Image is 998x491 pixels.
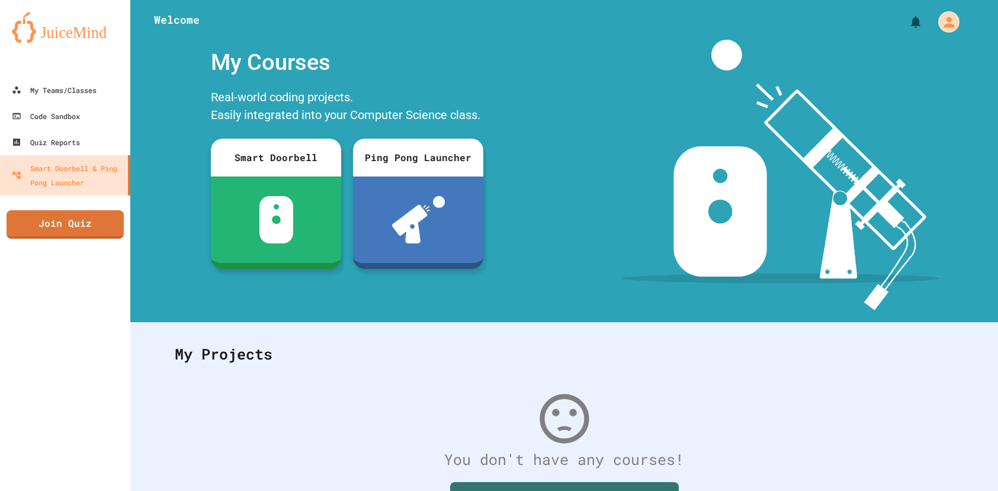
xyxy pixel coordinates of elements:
[887,12,926,32] div: My Notifications
[12,135,80,149] div: Quiz Reports
[353,139,483,176] div: Ping Pong Launcher
[12,161,123,190] div: Smart Doorbell & Ping Pong Launcher
[12,12,118,43] img: logo-orange.svg
[7,210,124,239] a: Join Quiz
[12,109,80,123] div: Code Sandbox
[163,331,965,377] div: My Projects
[926,8,962,36] div: My Account
[622,40,940,310] img: banner-image-my-projects.png
[900,392,986,442] iframe: chat widget
[163,448,965,471] div: You don't have any courses!
[211,139,341,176] div: Smart Doorbell
[205,40,489,85] div: My Courses
[948,444,986,479] iframe: chat widget
[12,83,97,97] div: My Teams/Classes
[392,196,445,243] img: ppl-with-ball.png
[205,85,489,130] div: Real-world coding projects. Easily integrated into your Computer Science class.
[259,196,293,243] img: sdb-white.svg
